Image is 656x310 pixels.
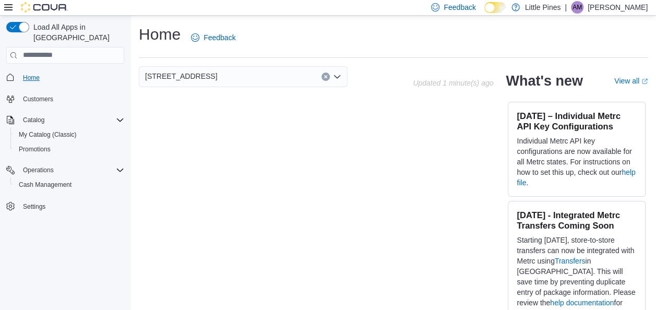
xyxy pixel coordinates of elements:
[23,202,45,211] span: Settings
[614,77,648,85] a: View allExternal link
[19,145,51,153] span: Promotions
[2,70,128,85] button: Home
[23,95,53,103] span: Customers
[19,114,49,126] button: Catalog
[484,2,506,13] input: Dark Mode
[10,142,128,157] button: Promotions
[15,128,124,141] span: My Catalog (Classic)
[517,111,637,132] h3: [DATE] – Individual Metrc API Key Configurations
[517,210,637,231] h3: [DATE] - Integrated Metrc Transfers Coming Soon
[29,22,124,43] span: Load All Apps in [GEOGRAPHIC_DATA]
[19,93,57,105] a: Customers
[187,27,240,48] a: Feedback
[15,128,81,141] a: My Catalog (Classic)
[19,71,124,84] span: Home
[19,92,124,105] span: Customers
[517,168,635,187] a: help file
[19,164,124,176] span: Operations
[2,163,128,177] button: Operations
[506,73,582,89] h2: What's new
[572,1,582,14] span: AM
[2,91,128,106] button: Customers
[23,116,44,124] span: Catalog
[139,24,181,45] h1: Home
[571,1,583,14] div: Aron Mitchell
[550,299,614,307] a: help documentation
[23,74,40,82] span: Home
[204,32,235,43] span: Feedback
[517,136,637,188] p: Individual Metrc API key configurations are now available for all Metrc states. For instructions ...
[413,79,493,87] p: Updated 1 minute(s) ago
[10,177,128,192] button: Cash Management
[23,166,54,174] span: Operations
[333,73,341,81] button: Open list of options
[19,199,124,212] span: Settings
[588,1,648,14] p: [PERSON_NAME]
[15,178,124,191] span: Cash Management
[2,198,128,213] button: Settings
[19,164,58,176] button: Operations
[145,70,217,82] span: [STREET_ADDRESS]
[15,178,76,191] a: Cash Management
[641,78,648,85] svg: External link
[2,113,128,127] button: Catalog
[19,114,124,126] span: Catalog
[10,127,128,142] button: My Catalog (Classic)
[6,66,124,241] nav: Complex example
[21,2,68,13] img: Cova
[15,143,55,156] a: Promotions
[19,71,44,84] a: Home
[15,143,124,156] span: Promotions
[555,257,586,265] a: Transfers
[444,2,475,13] span: Feedback
[19,181,71,189] span: Cash Management
[565,1,567,14] p: |
[19,130,77,139] span: My Catalog (Classic)
[19,200,50,213] a: Settings
[321,73,330,81] button: Clear input
[525,1,560,14] p: Little Pines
